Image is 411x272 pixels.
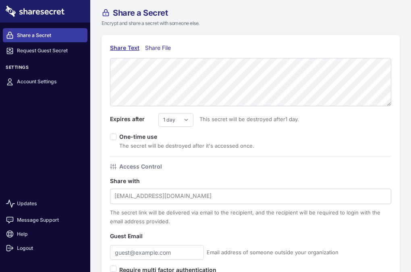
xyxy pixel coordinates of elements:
a: Request Guest Secret [3,44,87,58]
a: Updates [3,194,87,213]
a: Account Settings [3,75,87,89]
span: This secret will be destroyed after 1 day . [193,115,299,124]
h4: Access Control [119,162,162,171]
span: Share a Secret [113,9,168,17]
span: Email address of someone outside your organization [207,248,338,257]
a: Message Support [3,213,87,227]
div: The secret will be destroyed after it's accessed once. [119,141,254,150]
input: guest@example.com [110,245,204,260]
div: Share File [145,43,174,52]
p: Encrypt and share a secret with someone else. [102,20,400,27]
label: One-time use [119,133,163,140]
a: Share a Secret [3,28,87,42]
label: Share with [110,177,158,185]
span: The secret link will be delivered via email to the recipient, and the recipient will be required ... [110,209,380,225]
label: Guest Email [110,232,158,241]
div: Share Text [110,43,139,52]
a: Logout [3,241,87,255]
a: Help [3,227,87,241]
h3: Settings [3,65,87,73]
label: Expires after [110,115,158,124]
